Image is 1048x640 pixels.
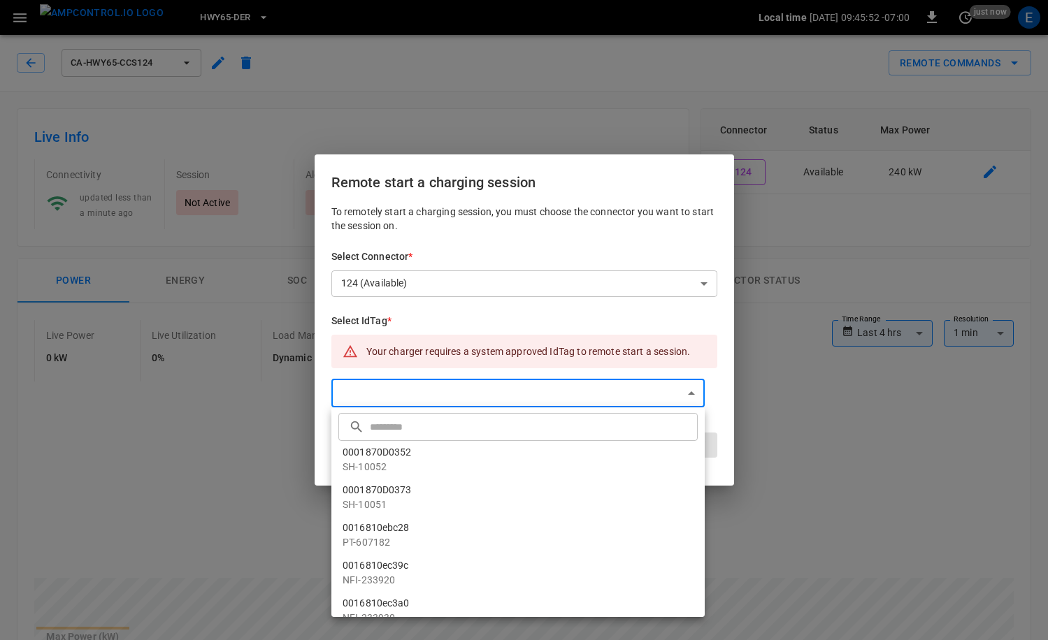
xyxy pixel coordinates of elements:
p: NFI-233920 [343,573,694,588]
p: SH-10051 [343,497,694,512]
li: 0016810ec3a0 [331,592,705,630]
li: 0016810ec39c [331,554,705,592]
p: PT-607182 [343,535,694,550]
p: NFI-233930 [343,611,694,625]
li: 0001870D0352 [331,441,705,479]
li: 0016810ebc28 [331,516,705,554]
p: SH-10052 [343,460,694,474]
li: 0001870D0373 [331,479,705,516]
